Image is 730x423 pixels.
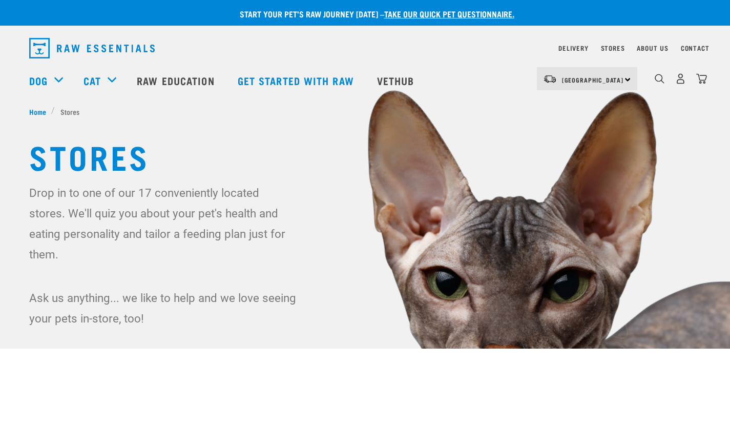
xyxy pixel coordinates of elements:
[21,34,710,63] nav: dropdown navigation
[637,46,668,50] a: About Us
[29,38,155,58] img: Raw Essentials Logo
[227,60,367,101] a: Get started with Raw
[696,73,707,84] img: home-icon@2x.png
[655,74,664,84] img: home-icon-1@2x.png
[562,78,624,82] span: [GEOGRAPHIC_DATA]
[29,106,52,117] a: Home
[367,60,427,101] a: Vethub
[543,74,557,84] img: van-moving.png
[29,106,701,117] nav: breadcrumbs
[29,288,298,329] p: Ask us anything... we like to help and we love seeing your pets in-store, too!
[681,46,710,50] a: Contact
[84,73,101,88] a: Cat
[558,46,588,50] a: Delivery
[29,106,46,117] span: Home
[29,137,701,174] h1: Stores
[29,183,298,265] p: Drop in to one of our 17 conveniently located stores. We'll quiz you about your pet's health and ...
[384,11,514,16] a: take our quick pet questionnaire.
[675,73,686,84] img: user.png
[127,60,227,101] a: Raw Education
[29,73,48,88] a: Dog
[601,46,625,50] a: Stores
